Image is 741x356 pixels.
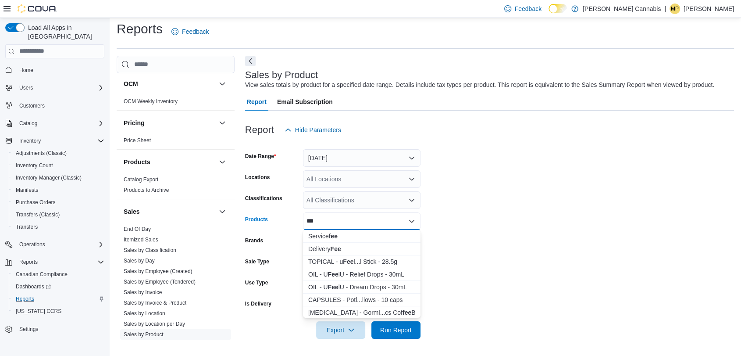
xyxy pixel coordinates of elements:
[2,238,108,251] button: Operations
[217,118,228,128] button: Pricing
[343,258,353,265] strong: Fee
[16,136,104,146] span: Inventory
[321,321,360,339] span: Export
[217,79,228,89] button: OCM
[9,147,108,159] button: Adjustments (Classic)
[124,310,165,317] span: Sales by Location
[16,100,104,111] span: Customers
[245,56,256,66] button: Next
[16,308,61,315] span: [US_STATE] CCRS
[12,281,54,292] a: Dashboards
[303,294,420,306] button: CAPSULES - Potluck - Coffee Chillows - 10 caps
[124,258,155,264] a: Sales by Day
[124,331,164,338] a: Sales by Product
[16,162,53,169] span: Inventory Count
[19,259,38,266] span: Reports
[408,218,415,225] button: Close list of options
[2,117,108,129] button: Catalog
[16,283,51,290] span: Dashboards
[12,294,104,304] span: Reports
[9,305,108,317] button: [US_STATE] CCRS
[12,160,57,171] a: Inventory Count
[515,4,541,13] span: Feedback
[16,223,38,230] span: Transfers
[295,126,341,134] span: Hide Parameters
[16,324,42,334] a: Settings
[124,187,169,193] a: Products to Archive
[124,268,192,275] span: Sales by Employee (Created)
[124,176,158,183] span: Catalog Export
[328,284,338,291] strong: Fee
[16,271,68,278] span: Canadian Compliance
[124,289,162,296] span: Sales by Invoice
[12,197,104,208] span: Purchase Orders
[124,79,215,88] button: OCM
[16,295,34,302] span: Reports
[19,137,41,144] span: Inventory
[124,207,215,216] button: Sales
[328,233,337,240] strong: fee
[247,93,267,111] span: Report
[12,197,59,208] a: Purchase Orders
[124,321,185,327] a: Sales by Location per Day
[12,222,104,232] span: Transfers
[124,226,151,233] span: End Of Day
[403,309,411,316] strong: fee
[9,280,108,293] a: Dashboards
[245,70,318,80] h3: Sales by Product
[9,209,108,221] button: Transfers (Classic)
[316,321,365,339] button: Export
[168,23,212,40] a: Feedback
[12,148,104,158] span: Adjustments (Classic)
[281,121,345,139] button: Hide Parameters
[308,270,415,279] div: OIL - U lU - Relief Drops - 30mL
[12,185,42,195] a: Manifests
[12,269,71,280] a: Canadian Compliance
[19,102,45,109] span: Customers
[19,326,38,333] span: Settings
[16,324,104,334] span: Settings
[245,279,268,286] label: Use Type
[308,257,415,266] div: TOPICAL - u l...l Stick - 28.5g
[124,176,158,183] a: Catalog Export
[19,84,33,91] span: Users
[308,295,415,304] div: CAPSULES - Potl...llows - 10 caps
[308,245,415,253] div: Delivery
[245,195,282,202] label: Classifications
[2,135,108,147] button: Inventory
[124,320,185,327] span: Sales by Location per Day
[124,289,162,295] a: Sales by Invoice
[303,149,420,167] button: [DATE]
[16,239,104,250] span: Operations
[303,268,420,281] button: OIL - UFeelU - Relief Drops - 30mL
[245,237,263,244] label: Brands
[16,118,41,129] button: Catalog
[408,176,415,183] button: Open list of options
[124,226,151,232] a: End Of Day
[277,93,333,111] span: Email Subscription
[25,23,104,41] span: Load All Apps in [GEOGRAPHIC_DATA]
[670,4,680,14] div: Matt Pozdrowski
[124,119,144,127] h3: Pricing
[16,83,36,93] button: Users
[117,96,235,110] div: OCM
[16,239,49,250] button: Operations
[408,197,415,204] button: Open list of options
[124,247,176,254] span: Sales by Classification
[124,119,215,127] button: Pricing
[124,279,196,285] a: Sales by Employee (Tendered)
[671,4,679,14] span: MP
[549,4,567,13] input: Dark Mode
[18,4,57,13] img: Cova
[124,237,158,243] a: Itemized Sales
[16,118,104,129] span: Catalog
[303,243,420,255] button: Delivery Fee
[117,135,235,149] div: Pricing
[182,27,209,36] span: Feedback
[245,174,270,181] label: Locations
[2,64,108,76] button: Home
[12,294,38,304] a: Reports
[664,4,666,14] p: |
